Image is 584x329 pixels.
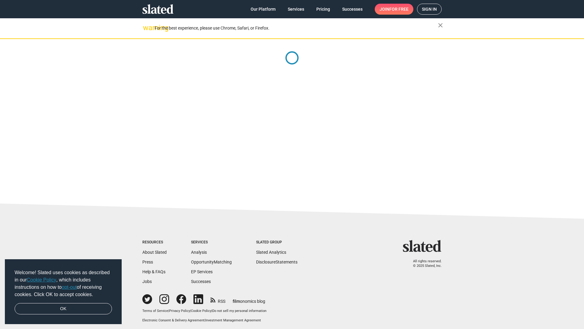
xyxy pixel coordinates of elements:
[212,309,266,313] button: Do not sell my personal information
[204,318,205,322] span: |
[5,259,122,324] div: cookieconsent
[15,303,112,315] a: dismiss cookie message
[251,4,276,15] span: Our Platform
[142,318,204,322] a: Electronic Consent & Delivery Agreement
[380,4,408,15] span: Join
[62,285,77,290] a: opt-out
[342,4,363,15] span: Successes
[191,269,213,274] a: EP Services
[233,299,240,304] span: film
[389,4,408,15] span: for free
[210,295,225,304] a: RSS
[375,4,413,15] a: Joinfor free
[288,4,304,15] span: Services
[169,309,190,313] a: Privacy Policy
[211,309,212,313] span: |
[190,309,191,313] span: |
[256,250,286,255] a: Slated Analytics
[316,4,330,15] span: Pricing
[191,260,232,264] a: OpportunityMatching
[407,259,442,268] p: All rights reserved. © 2025 Slated, Inc.
[27,277,56,282] a: Cookie Policy
[246,4,280,15] a: Our Platform
[142,309,168,313] a: Terms of Service
[15,269,112,298] span: Welcome! Slated uses cookies as described in our , which includes instructions on how to of recei...
[168,309,169,313] span: |
[283,4,309,15] a: Services
[417,4,442,15] a: Sign in
[191,279,211,284] a: Successes
[205,318,261,322] a: Investment Management Agreement
[437,22,444,29] mat-icon: close
[143,24,150,31] mat-icon: warning
[142,250,167,255] a: About Slated
[422,4,437,14] span: Sign in
[311,4,335,15] a: Pricing
[142,279,152,284] a: Jobs
[142,269,165,274] a: Help & FAQs
[142,260,153,264] a: Press
[256,260,297,264] a: DisclosureStatements
[191,250,207,255] a: Analysis
[256,240,297,245] div: Slated Group
[155,24,438,32] div: For the best experience, please use Chrome, Safari, or Firefox.
[191,240,232,245] div: Services
[142,240,167,245] div: Resources
[233,294,265,304] a: filmonomics blog
[191,309,211,313] a: Cookie Policy
[337,4,367,15] a: Successes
